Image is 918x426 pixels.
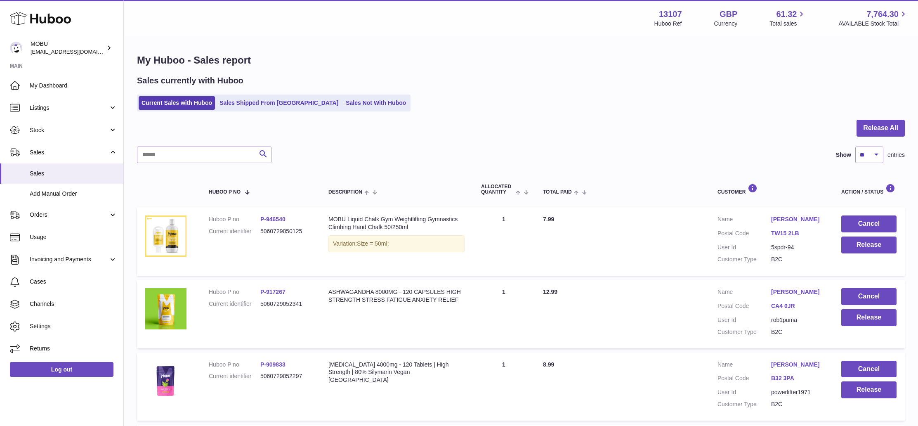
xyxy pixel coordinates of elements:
a: Log out [10,362,113,377]
dd: B2C [771,400,825,408]
button: Release All [857,120,905,137]
a: 61.32 Total sales [769,9,806,28]
span: Returns [30,345,117,353]
div: Variation: [328,235,465,252]
dd: rob1puma [771,316,825,324]
h2: Sales currently with Huboo [137,75,243,86]
a: [PERSON_NAME] [771,215,825,223]
img: $_57.PNG [145,288,186,329]
strong: GBP [720,9,737,20]
button: Cancel [841,288,897,305]
span: Listings [30,104,109,112]
dt: Customer Type [717,400,771,408]
strong: 13107 [659,9,682,20]
dt: Current identifier [209,300,260,308]
a: [PERSON_NAME] [771,288,825,296]
div: Huboo Ref [654,20,682,28]
span: Settings [30,322,117,330]
span: Size = 50ml; [357,240,389,247]
td: 1 [473,207,535,276]
td: 1 [473,280,535,348]
dt: Huboo P no [209,215,260,223]
a: Sales Shipped From [GEOGRAPHIC_DATA] [217,96,341,110]
dt: Huboo P no [209,361,260,369]
span: Sales [30,149,109,156]
div: [MEDICAL_DATA] 4000mg - 120 Tablets | High Strength | 80% Silymarin Vegan [GEOGRAPHIC_DATA] [328,361,465,384]
dd: 5060729052341 [260,300,312,308]
span: [EMAIL_ADDRESS][DOMAIN_NAME] [31,48,121,55]
dd: B2C [771,328,825,336]
div: Action / Status [841,184,897,195]
span: entries [887,151,905,159]
dt: Name [717,215,771,225]
div: Currency [714,20,738,28]
dd: 5060729052297 [260,372,312,380]
span: Orders [30,211,109,219]
img: mo@mobu.co.uk [10,42,22,54]
span: Usage [30,233,117,241]
a: Current Sales with Huboo [139,96,215,110]
img: $_57.JPG [145,361,186,402]
dt: Current identifier [209,227,260,235]
a: P-946540 [260,216,286,222]
span: Channels [30,300,117,308]
button: Release [841,381,897,398]
div: MOBU [31,40,105,56]
span: Add Manual Order [30,190,117,198]
label: Show [836,151,851,159]
dt: Postal Code [717,230,771,239]
a: [PERSON_NAME] [771,361,825,369]
dt: Postal Code [717,374,771,384]
dt: Customer Type [717,328,771,336]
button: Release [841,309,897,326]
a: CA4 0JR [771,302,825,310]
a: B32 3PA [771,374,825,382]
dd: powerlifter1971 [771,388,825,396]
a: P-909833 [260,361,286,368]
span: AVAILABLE Stock Total [838,20,908,28]
span: Huboo P no [209,189,241,195]
span: Stock [30,126,109,134]
dt: Name [717,361,771,371]
span: Invoicing and Payments [30,256,109,263]
dt: Name [717,288,771,298]
h1: My Huboo - Sales report [137,54,905,67]
span: Sales [30,170,117,177]
button: Cancel [841,215,897,232]
a: TW15 2LB [771,230,825,237]
dt: User Id [717,388,771,396]
dt: User Id [717,316,771,324]
span: 12.99 [543,289,557,295]
dt: Current identifier [209,372,260,380]
td: 1 [473,353,535,421]
span: 7,764.30 [866,9,899,20]
dd: 5060729050125 [260,227,312,235]
button: Release [841,237,897,253]
span: Total paid [543,189,572,195]
span: 8.99 [543,361,554,368]
span: My Dashboard [30,82,117,90]
dd: B2C [771,256,825,263]
span: ALLOCATED Quantity [481,184,514,195]
span: 61.32 [776,9,797,20]
dt: User Id [717,244,771,251]
div: Customer [717,184,825,195]
a: Sales Not With Huboo [343,96,409,110]
img: $_57.PNG [145,215,186,257]
span: Total sales [769,20,806,28]
dt: Huboo P no [209,288,260,296]
a: P-917267 [260,289,286,295]
span: Cases [30,278,117,286]
dd: 5spdr-94 [771,244,825,251]
button: Cancel [841,361,897,378]
div: ASHWAGANDHA 8000MG - 120 CAPSULES HIGH STRENGTH STRESS FATIGUE ANXIETY RELIEF [328,288,465,304]
dt: Postal Code [717,302,771,312]
div: MOBU Liquid Chalk Gym Weightlifting Gymnastics Climbing Hand Chalk 50/250ml [328,215,465,231]
span: 7.99 [543,216,554,222]
a: 7,764.30 AVAILABLE Stock Total [838,9,908,28]
dt: Customer Type [717,256,771,263]
span: Description [328,189,362,195]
